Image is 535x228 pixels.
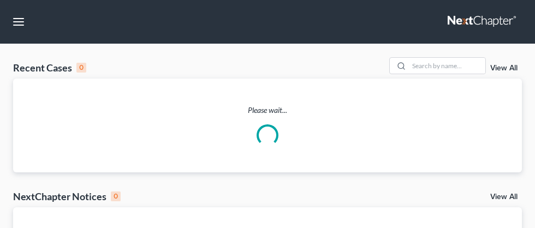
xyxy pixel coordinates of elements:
[13,190,121,203] div: NextChapter Notices
[490,193,518,201] a: View All
[13,105,522,116] p: Please wait...
[111,191,121,201] div: 0
[13,61,86,74] div: Recent Cases
[490,64,518,72] a: View All
[76,63,86,73] div: 0
[409,58,485,74] input: Search by name...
